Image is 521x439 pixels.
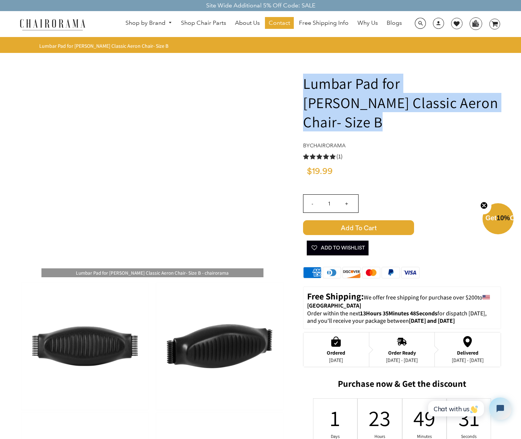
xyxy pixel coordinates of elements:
[354,17,381,29] a: Why Us
[121,17,406,31] nav: DesktopNavigation
[386,350,418,356] div: Order Ready
[21,282,148,410] img: Lumbar Pad for Herman Miller Classic Aeron Chair- Size B - chairorama
[303,378,501,393] h2: Purchase now & Get the discount
[420,391,518,426] iframe: Tidio Chat
[269,19,290,27] span: Contact
[364,294,477,301] span: We offer free shipping for purchase over $200
[307,291,497,310] p: to
[452,357,484,363] div: [DATE] - [DATE]
[303,195,321,212] input: -
[357,19,378,27] span: Why Us
[409,317,455,325] strong: [DATE] and [DATE]
[303,74,501,131] h1: Lumbar Pad for [PERSON_NAME] Classic Aeron Chair- Size B
[235,19,260,27] span: About Us
[299,19,349,27] span: Free Shipping Info
[231,17,263,29] a: About Us
[470,18,481,29] img: WhatsApp_Image_2024-07-12_at_16.23.01.webp
[375,403,385,432] div: 23
[477,197,491,214] button: Close teaser
[327,357,345,363] div: [DATE]
[181,19,226,27] span: Shop Chair Parts
[310,241,365,255] span: Add To Wishlist
[16,18,90,31] img: chairorama
[497,214,510,222] span: 10%
[485,214,520,222] span: Get Off
[303,143,501,149] h4: by
[307,167,333,176] span: $19.99
[177,17,230,29] a: Shop Chair Parts
[122,17,176,29] a: Shop by Brand
[383,17,406,29] a: Blogs
[307,241,369,255] button: Add To Wishlist
[387,19,402,27] span: Blogs
[303,220,501,235] button: Add to Cart
[39,43,171,49] nav: breadcrumbs
[307,310,497,325] p: Order within the next for dispatch [DATE], and you'll receive your package between
[41,162,263,170] a: Lumbar Pad for Herman Miller Classic Aeron Chair- Size B - chairoramaLumbar Pad for [PERSON_NAME]...
[156,282,283,410] img: Lumbar Pad for Herman Miller Classic Aeron Chair- Size B - chairorama
[295,17,352,29] a: Free Shipping Info
[303,220,414,235] span: Add to Cart
[307,302,361,309] strong: [GEOGRAPHIC_DATA]
[307,290,364,302] strong: Free Shipping:
[337,195,355,212] input: +
[386,357,418,363] div: [DATE] - [DATE]
[303,153,501,160] a: 5.0 rating (1 votes)
[360,309,437,317] span: 13Hours 35Minutes 48Seconds
[39,43,168,49] span: Lumbar Pad for [PERSON_NAME] Classic Aeron Chair- Size B
[310,142,346,149] a: chairorama
[336,153,343,161] span: (1)
[327,350,345,356] div: Ordered
[452,350,484,356] div: Delivered
[265,17,294,29] a: Contact
[420,403,429,432] div: 49
[483,204,514,235] div: Get10%OffClose teaser
[330,403,340,432] div: 1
